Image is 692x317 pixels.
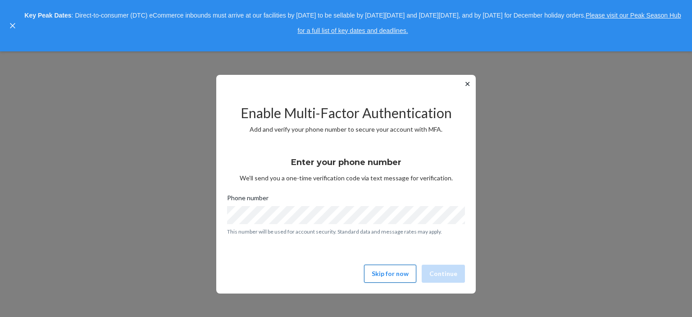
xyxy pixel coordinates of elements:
div: We’ll send you a one-time verification code via text message for verification. [227,149,465,183]
button: close, [8,21,17,30]
button: ✕ [463,78,472,89]
p: Add and verify your phone number to secure your account with MFA. [227,125,465,134]
button: Skip for now [364,265,416,283]
a: Please visit our Peak Season Hub for a full list of key dates and deadlines. [297,12,681,34]
p: This number will be used for account security. Standard data and message rates may apply. [227,228,465,235]
p: : Direct-to-consumer (DTC) eCommerce inbounds must arrive at our facilities by [DATE] to be sella... [22,8,684,38]
h3: Enter your phone number [291,156,401,168]
h2: Enable Multi-Factor Authentication [227,106,465,120]
span: Phone number [227,193,269,206]
strong: Key Peak Dates [24,12,71,19]
button: Continue [422,265,465,283]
